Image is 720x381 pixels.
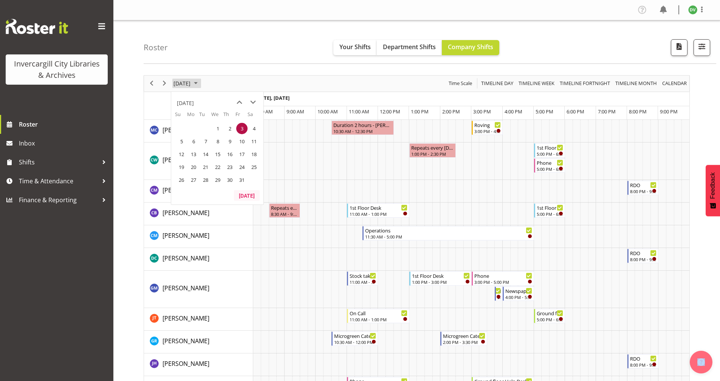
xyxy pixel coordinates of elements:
div: Repeats every [DATE] - [PERSON_NAME] [411,144,454,151]
div: 1st Floor Desk [537,204,563,211]
span: 2:00 PM [442,108,460,115]
div: next period [158,76,171,91]
div: New book tagging [497,287,501,294]
span: 7:00 PM [598,108,616,115]
span: 3:00 PM [473,108,491,115]
button: Filter Shifts [694,39,710,56]
span: Wednesday, October 15, 2025 [212,149,223,160]
span: Thursday, October 30, 2025 [224,174,235,186]
button: Month [661,79,688,88]
span: [PERSON_NAME] [163,126,209,134]
a: [PERSON_NAME] [163,359,209,368]
span: 9:00 AM [286,108,304,115]
th: We [211,111,223,122]
button: next month [246,96,260,109]
span: [DATE], [DATE] [255,94,290,101]
span: Roster [19,119,110,130]
span: Thursday, October 23, 2025 [224,161,235,173]
button: Feedback - Show survey [706,165,720,216]
div: Duration 2 hours - [PERSON_NAME] [333,121,392,129]
span: [PERSON_NAME] [163,156,209,164]
span: Sunday, October 5, 2025 [176,136,187,147]
span: Timeline Week [518,79,555,88]
div: Phone [474,272,532,279]
div: RDO [630,249,657,257]
div: October 3, 2025 [171,76,202,91]
div: title [177,96,194,111]
div: On Call [350,309,407,317]
span: Your Shifts [339,43,371,51]
span: Friday, October 3, 2025 [236,123,248,134]
button: Time Scale [447,79,474,88]
a: [PERSON_NAME] [163,336,209,345]
div: Cindy Mulrooney"s event - Operations Begin From Friday, October 3, 2025 at 11:30:00 AM GMT+13:00 ... [362,226,534,240]
div: Operations [365,226,532,234]
span: 8:00 PM [629,108,647,115]
td: Glen Tomlinson resource [144,308,253,331]
a: [PERSON_NAME] [163,254,209,263]
span: [DATE] [173,79,191,88]
button: Company Shifts [442,40,499,55]
td: Jill Harpur resource [144,353,253,376]
div: 5:00 PM - 6:00 PM [537,151,563,157]
td: Catherine Wilson resource [144,142,253,180]
div: 3:00 PM - 4:00 PM [474,128,501,134]
h4: Roster [144,43,168,52]
span: Wednesday, October 1, 2025 [212,123,223,134]
span: Saturday, October 18, 2025 [248,149,260,160]
span: Thursday, October 2, 2025 [224,123,235,134]
span: 5:00 PM [536,108,553,115]
div: 11:00 AM - 1:00 PM [350,211,407,217]
th: Su [175,111,187,122]
span: Department Shifts [383,43,436,51]
div: Microgreen Caterpillars [443,332,485,339]
div: Newspapers [505,287,532,294]
div: Chris Broad"s event - 1st Floor Desk Begin From Friday, October 3, 2025 at 5:00:00 PM GMT+13:00 E... [534,203,565,218]
span: [PERSON_NAME] [163,254,209,262]
div: Gabriel McKay Smith"s event - 1st Floor Desk Begin From Friday, October 3, 2025 at 1:00:00 PM GMT... [409,271,472,286]
span: [PERSON_NAME] [163,209,209,217]
span: [PERSON_NAME] [163,337,209,345]
div: 11:30 AM - 5:00 PM [365,234,532,240]
div: 11:00 AM - 1:00 PM [350,316,407,322]
span: 4:00 PM [505,108,522,115]
span: 6:00 PM [567,108,584,115]
span: Monday, October 27, 2025 [188,174,199,186]
div: previous period [145,76,158,91]
a: [PERSON_NAME] [163,186,209,195]
span: Inbox [19,138,110,149]
span: Saturday, October 25, 2025 [248,161,260,173]
div: 1:00 PM - 3:00 PM [412,279,470,285]
div: 8:00 PM - 9:00 PM [630,188,657,194]
span: 12:00 PM [380,108,400,115]
button: Timeline Month [614,79,658,88]
span: Friday, October 17, 2025 [236,149,248,160]
td: Donald Cunningham resource [144,248,253,271]
div: Grace Roscoe-Squires"s event - Microgreen Caterpillars Begin From Friday, October 3, 2025 at 2:00... [440,331,487,346]
td: Chamique Mamolo resource [144,180,253,203]
div: Catherine Wilson"s event - Repeats every friday - Catherine Wilson Begin From Friday, October 3, ... [409,143,456,158]
span: Friday, October 24, 2025 [236,161,248,173]
div: 10:30 AM - 12:30 PM [333,128,392,134]
button: Timeline Week [517,79,556,88]
span: Time Scale [448,79,473,88]
div: Grace Roscoe-Squires"s event - Microgreen Caterpillars Begin From Friday, October 3, 2025 at 10:3... [331,331,378,346]
button: Your Shifts [333,40,377,55]
td: Gabriel McKay Smith resource [144,271,253,308]
span: Wednesday, October 29, 2025 [212,174,223,186]
span: Feedback [709,172,716,199]
a: [PERSON_NAME] [163,283,209,293]
button: Previous [147,79,157,88]
span: Sunday, October 12, 2025 [176,149,187,160]
div: Aurora Catu"s event - Roving Begin From Friday, October 3, 2025 at 3:00:00 PM GMT+13:00 Ends At F... [472,121,503,135]
a: [PERSON_NAME] [163,155,209,164]
span: Sunday, October 26, 2025 [176,174,187,186]
img: help-xxl-2.png [697,358,705,366]
td: Friday, October 3, 2025 [235,122,248,135]
span: Thursday, October 9, 2025 [224,136,235,147]
div: 8:30 AM - 9:30 AM [271,211,298,217]
div: Microgreen Caterpillars [334,332,376,339]
div: Stock taking [350,272,376,279]
td: Aurora Catu resource [144,120,253,142]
